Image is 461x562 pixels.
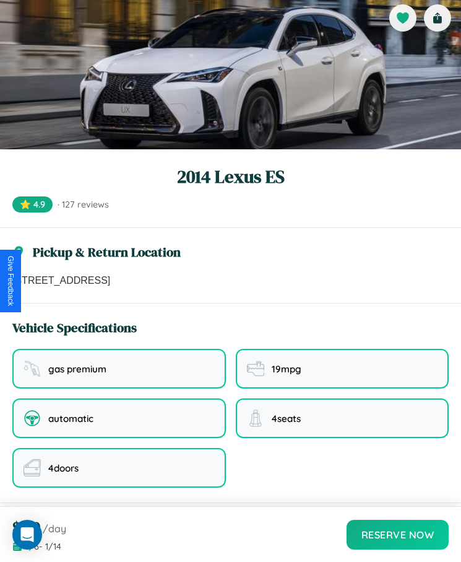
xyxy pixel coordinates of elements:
[12,196,53,213] span: ⭐ 4.9
[24,459,41,476] img: doors
[347,520,449,550] button: Reserve Now
[24,360,41,377] img: fuel type
[33,243,181,261] h3: Pickup & Return Location
[6,256,15,306] div: Give Feedback
[48,462,79,474] span: 4 doors
[43,522,66,535] span: /day
[12,273,449,288] p: [STREET_ADDRESS]
[12,318,137,336] h3: Vehicle Specifications
[12,517,40,537] span: $ 100
[26,541,61,552] span: 1 / 6 - 1 / 14
[48,413,93,424] span: automatic
[247,410,264,427] img: seating
[58,199,109,210] span: · 127 reviews
[12,520,42,550] div: Open Intercom Messenger
[48,363,106,375] span: gas premium
[272,363,301,375] span: 19 mpg
[247,360,264,377] img: fuel efficiency
[12,164,449,189] h1: 2014 Lexus ES
[272,413,301,424] span: 4 seats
